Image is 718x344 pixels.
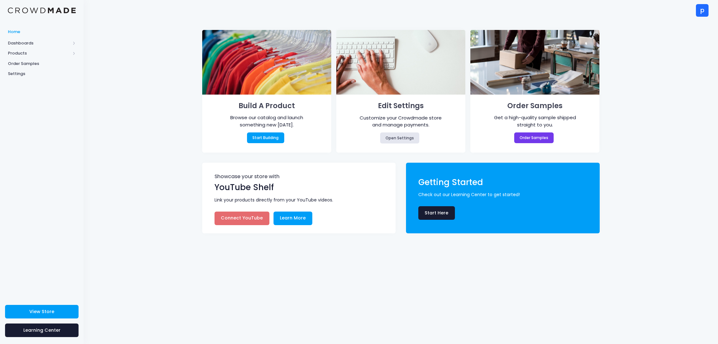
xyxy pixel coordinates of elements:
[215,212,269,225] a: Connect YouTube
[23,327,61,333] span: Learning Center
[247,132,284,143] a: Start Building
[418,206,455,220] a: Start Here
[274,212,312,225] a: Learn More
[418,191,591,198] span: Check out our Learning Center to get started!
[514,132,554,143] a: Order Samples
[380,132,420,143] a: Open Settings
[221,114,312,128] div: Browse our catalog and launch something new [DATE].
[29,308,54,315] span: View Store
[490,114,580,128] div: Get a high-quality sample shipped straight to you.
[480,100,591,112] h1: Order Samples
[8,50,70,56] span: Products
[211,100,322,112] h1: Build A Product
[8,71,76,77] span: Settings
[5,324,79,337] a: Learning Center
[8,8,76,14] img: Logo
[8,61,76,67] span: Order Samples
[215,197,387,203] span: Link your products directly from your YouTube videos.
[418,177,483,188] span: Getting Started
[696,4,709,17] div: p
[345,100,456,112] h1: Edit Settings
[8,29,76,35] span: Home
[8,40,70,46] span: Dashboards
[356,114,446,129] div: Customize your Crowdmade store and manage payments.
[215,182,274,193] span: YouTube Shelf
[5,305,79,318] a: View Store
[215,174,385,181] span: Showcase your store with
